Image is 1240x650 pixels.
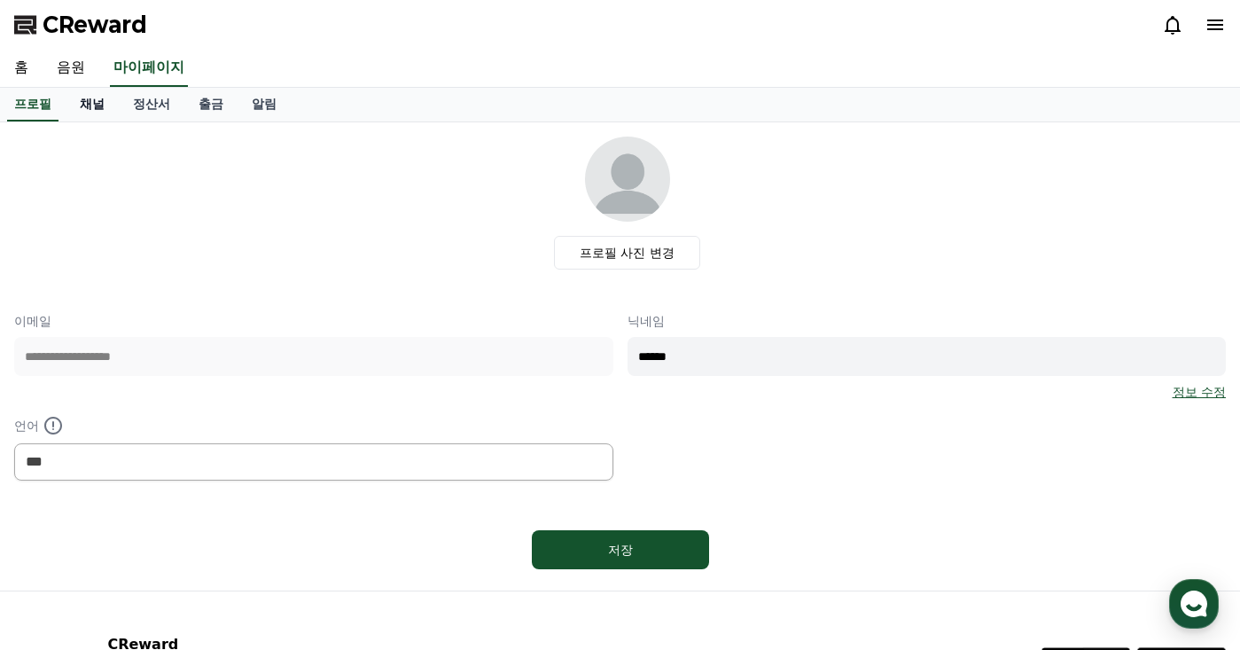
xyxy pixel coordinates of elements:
p: 언어 [14,415,613,436]
a: 설정 [229,503,340,547]
span: CReward [43,11,147,39]
p: 닉네임 [628,312,1227,330]
a: 대화 [117,503,229,547]
p: 이메일 [14,312,613,330]
img: profile_image [585,137,670,222]
a: 채널 [66,88,119,121]
span: 대화 [162,530,183,544]
a: 음원 [43,50,99,87]
a: CReward [14,11,147,39]
a: 홈 [5,503,117,547]
a: 마이페이지 [110,50,188,87]
a: 정산서 [119,88,184,121]
div: 저장 [567,541,674,559]
span: 설정 [274,529,295,544]
button: 저장 [532,530,709,569]
a: 알림 [238,88,291,121]
span: 홈 [56,529,66,544]
label: 프로필 사진 변경 [554,236,700,270]
a: 프로필 [7,88,58,121]
a: 정보 수정 [1173,383,1226,401]
a: 출금 [184,88,238,121]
